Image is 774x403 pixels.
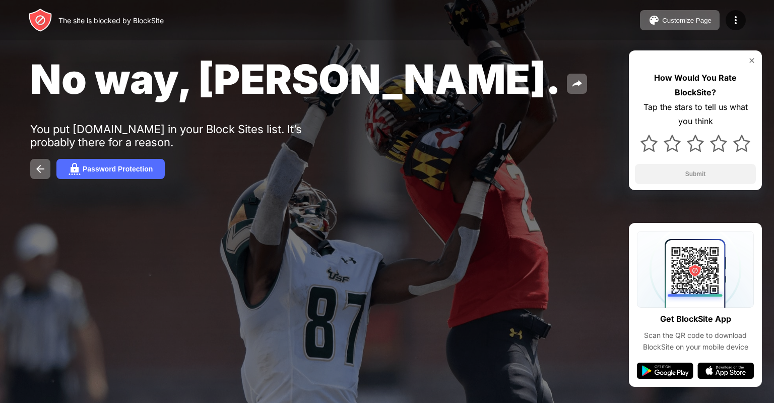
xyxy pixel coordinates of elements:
[733,135,750,152] img: star.svg
[697,363,754,379] img: app-store.svg
[69,163,81,175] img: password.svg
[28,8,52,32] img: header-logo.svg
[664,135,681,152] img: star.svg
[748,56,756,65] img: rate-us-close.svg
[30,54,561,103] span: No way, [PERSON_NAME].
[637,330,754,353] div: Scan the QR code to download BlockSite on your mobile device
[56,159,165,179] button: Password Protection
[635,71,756,100] div: How Would You Rate BlockSite?
[662,17,712,24] div: Customize Page
[687,135,704,152] img: star.svg
[58,16,164,25] div: The site is blocked by BlockSite
[648,14,660,26] img: pallet.svg
[635,100,756,129] div: Tap the stars to tell us what you think
[571,78,583,90] img: share.svg
[710,135,727,152] img: star.svg
[635,164,756,184] button: Submit
[730,14,742,26] img: menu-icon.svg
[637,363,693,379] img: google-play.svg
[640,135,658,152] img: star.svg
[637,231,754,308] img: qrcode.svg
[34,163,46,175] img: back.svg
[640,10,720,30] button: Customize Page
[660,312,731,326] div: Get BlockSite App
[83,165,153,173] div: Password Protection
[30,123,342,149] div: You put [DOMAIN_NAME] in your Block Sites list. It’s probably there for a reason.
